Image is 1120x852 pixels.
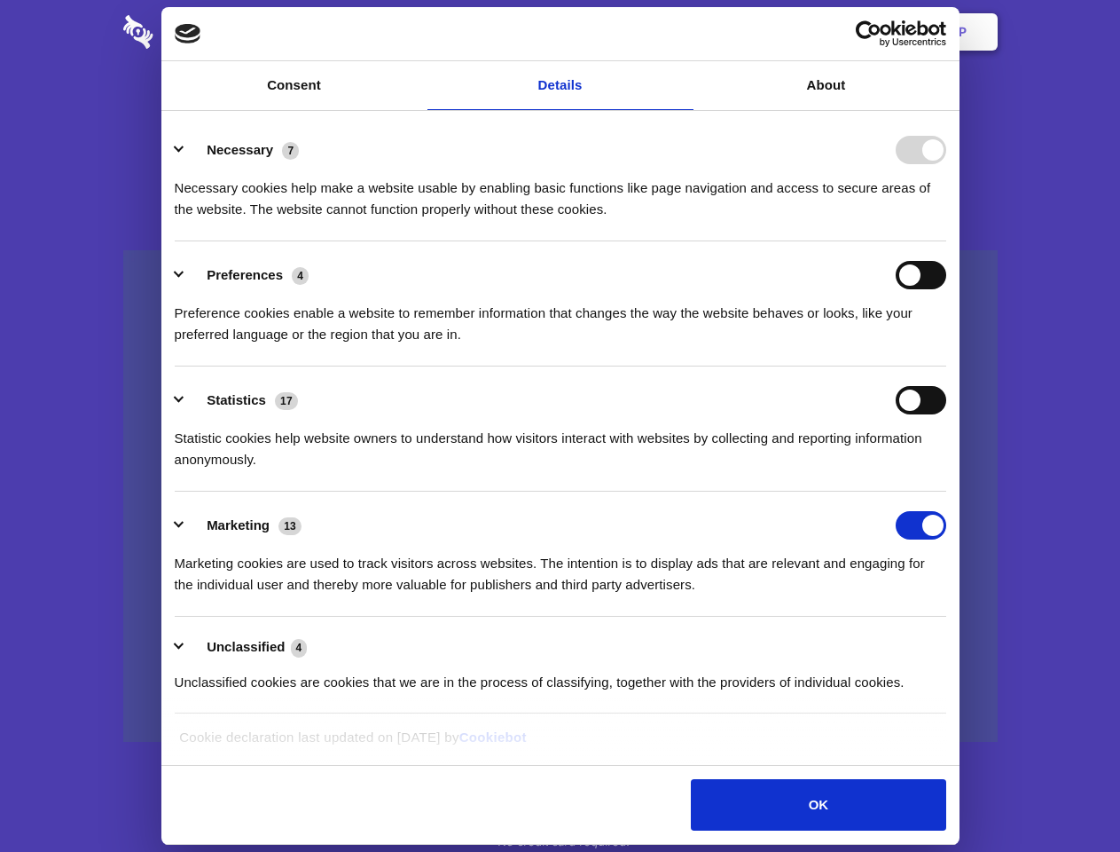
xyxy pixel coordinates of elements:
a: Cookiebot [459,730,527,745]
div: Cookie declaration last updated on [DATE] by [166,727,954,761]
iframe: Drift Widget Chat Controller [1031,763,1099,831]
a: Details [427,61,693,110]
button: Statistics (17) [175,386,309,414]
span: 4 [291,639,308,657]
div: Preference cookies enable a website to remember information that changes the way the website beha... [175,289,946,345]
label: Statistics [207,392,266,407]
button: Necessary (7) [175,136,310,164]
div: Statistic cookies help website owners to understand how visitors interact with websites by collec... [175,414,946,470]
h1: Eliminate Slack Data Loss. [123,80,998,144]
a: Login [804,4,881,59]
h4: Auto-redaction of sensitive data, encrypted data sharing and self-destructing private chats. Shar... [123,162,998,220]
span: 13 [278,517,302,535]
span: 7 [282,142,299,160]
button: Unclassified (4) [175,636,318,659]
span: 4 [292,267,309,285]
img: logo-wordmark-white-trans-d4663122ce5f474addd5e946df7df03e33cb6a1c49d2221995e7729f52c070b2.svg [123,15,275,49]
button: Marketing (13) [175,511,313,540]
img: logo [175,24,201,43]
a: Usercentrics Cookiebot - opens in a new window [791,20,946,47]
div: Unclassified cookies are cookies that we are in the process of classifying, together with the pro... [175,659,946,693]
a: Wistia video thumbnail [123,250,998,743]
div: Necessary cookies help make a website usable by enabling basic functions like page navigation and... [175,164,946,220]
div: Marketing cookies are used to track visitors across websites. The intention is to display ads tha... [175,540,946,596]
label: Preferences [207,267,283,282]
a: Pricing [521,4,598,59]
label: Marketing [207,517,270,532]
a: About [693,61,959,110]
a: Consent [161,61,427,110]
a: Contact [719,4,801,59]
button: Preferences (4) [175,261,320,289]
button: OK [691,779,945,831]
label: Necessary [207,142,273,157]
span: 17 [275,392,298,410]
